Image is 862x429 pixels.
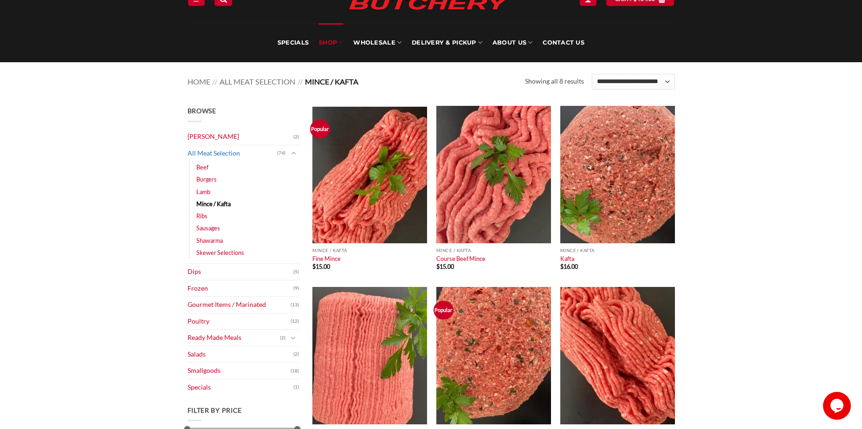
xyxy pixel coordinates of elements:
bdi: 15.00 [312,263,330,270]
a: Mince / Kafta [196,198,231,210]
a: Sausages [196,222,220,234]
span: // [298,77,303,86]
span: $ [560,263,564,270]
a: Kafta [560,255,574,262]
iframe: chat widget [823,392,853,420]
span: $ [312,263,316,270]
span: (12) [291,314,299,328]
img: Kibbeh Mince [312,287,427,424]
span: (2) [280,331,285,345]
span: (5) [293,265,299,279]
span: (9) [293,281,299,295]
span: Browse [188,107,216,115]
img: Kafta [560,106,675,243]
button: Toggle [288,333,299,343]
span: (1) [293,380,299,394]
a: Skewer Selections [196,247,244,259]
p: Mince / Kafta [560,248,675,253]
span: (74) [277,146,285,160]
a: Home [188,77,210,86]
p: Showing all 8 results [525,76,584,87]
img: Kafta Traditional Handmade [436,287,551,424]
span: (2) [293,347,299,361]
a: Frozen [188,280,293,297]
a: Poultry [188,313,291,330]
a: [PERSON_NAME] [188,129,293,145]
a: Wholesale [353,23,402,62]
a: Dips [188,264,293,280]
a: Burgers [196,173,217,185]
span: (18) [291,364,299,378]
a: Lamb [196,186,210,198]
bdi: 15.00 [436,263,454,270]
a: SHOP [319,23,343,62]
a: Salads [188,346,293,363]
button: Toggle [288,148,299,158]
img: Lean Beef Mince [560,287,675,424]
a: Gourmet Items / Marinated [188,297,291,313]
a: Fine Mince [312,255,341,262]
a: Smallgoods [188,363,291,379]
span: // [212,77,217,86]
a: Specials [188,379,293,396]
a: Specials [278,23,309,62]
a: About Us [493,23,532,62]
p: Mince / Kafta [436,248,551,253]
bdi: 16.00 [560,263,578,270]
span: Mince / Kafta [305,77,358,86]
span: Filter by price [188,406,242,414]
span: (13) [291,298,299,312]
select: Shop order [592,74,674,90]
a: Contact Us [543,23,584,62]
a: All Meat Selection [220,77,295,86]
img: Course Beef Mince [436,106,551,243]
a: Ready Made Meals [188,330,280,346]
a: All Meat Selection [188,145,277,162]
span: $ [436,263,440,270]
img: Beef Mince [312,106,427,243]
a: Ribs [196,210,207,222]
a: Delivery & Pickup [412,23,482,62]
a: Shawarma [196,234,223,247]
a: Beef [196,161,208,173]
p: Mince / Kafta [312,248,427,253]
span: (2) [293,130,299,144]
a: Course Beef Mince [436,255,486,262]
